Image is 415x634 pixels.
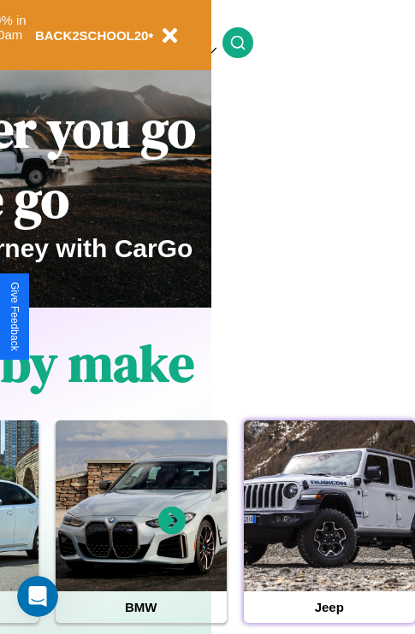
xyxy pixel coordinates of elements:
[244,591,415,623] h4: Jeep
[9,282,21,351] div: Give Feedback
[17,576,58,617] iframe: Intercom live chat
[56,591,227,623] h4: BMW
[35,28,149,43] b: BACK2SCHOOL20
